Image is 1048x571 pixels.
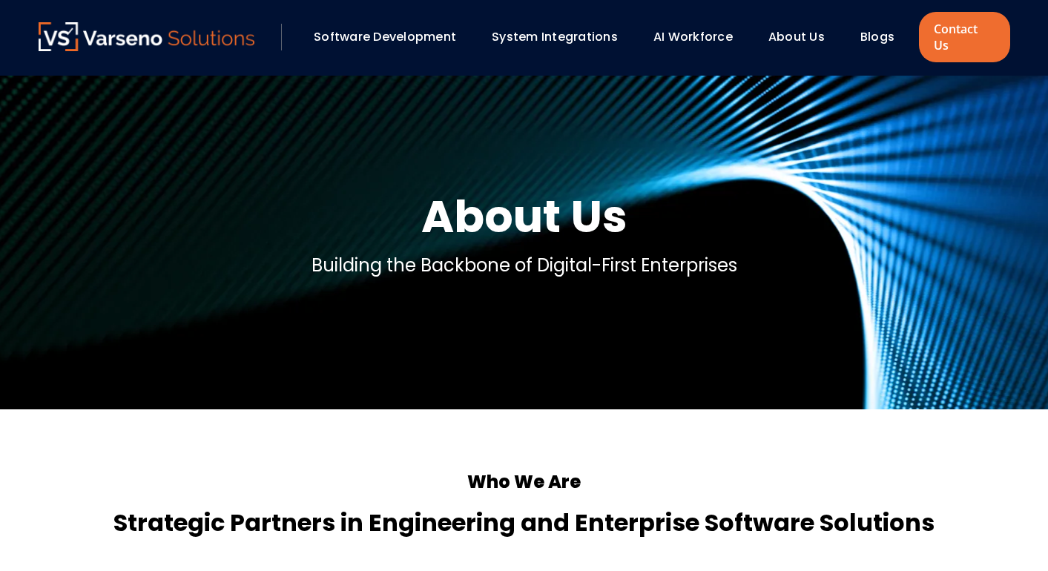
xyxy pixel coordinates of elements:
div: Software Development [306,24,477,50]
div: Blogs [853,24,915,50]
div: About Us [761,24,846,50]
h1: About Us [421,187,627,246]
a: System Integrations [492,28,618,45]
a: Varseno Solutions – Product Engineering & IT Services [39,22,255,52]
a: AI Workforce [653,28,733,45]
img: Varseno Solutions – Product Engineering & IT Services [39,22,255,51]
div: AI Workforce [646,24,754,50]
h4: Strategic Partners in Engineering and Enterprise Software Solutions [39,505,1010,541]
p: Building the Backbone of Digital-First Enterprises [312,252,737,279]
h5: Who We Are [39,469,1010,495]
a: Software Development [314,28,456,45]
div: System Integrations [484,24,639,50]
a: About Us [768,28,825,45]
a: Contact Us [919,12,1009,62]
a: Blogs [860,28,894,45]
